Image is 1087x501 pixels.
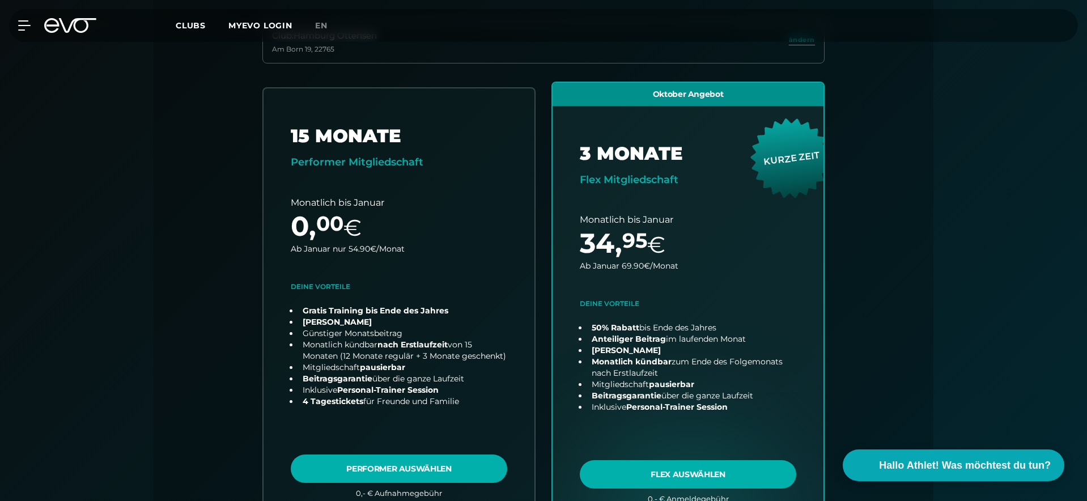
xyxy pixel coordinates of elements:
[228,20,292,31] a: MYEVO LOGIN
[176,20,228,31] a: Clubs
[843,449,1064,481] button: Hallo Athlet! Was möchtest du tun?
[315,19,341,32] a: en
[879,458,1051,473] span: Hallo Athlet! Was möchtest du tun?
[315,20,328,31] span: en
[176,20,206,31] span: Clubs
